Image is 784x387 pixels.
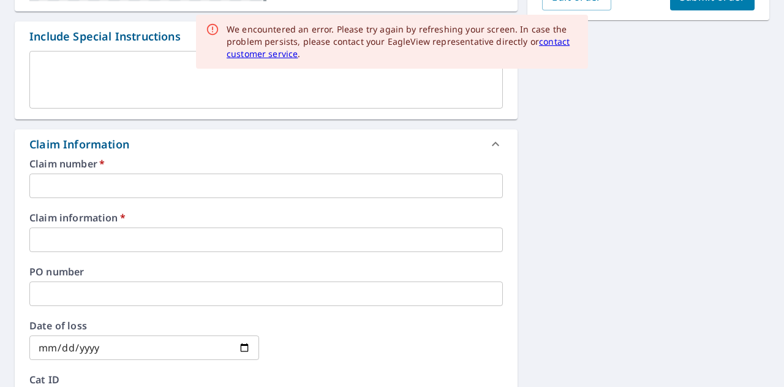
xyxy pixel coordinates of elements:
[29,159,503,169] label: Claim number
[29,267,503,277] label: PO number
[29,375,503,385] label: Cat ID
[227,23,578,60] div: We encountered an error. Please try again by refreshing your screen. In case the problem persists...
[29,213,503,223] label: Claim information
[15,21,518,51] div: Include Special Instructions
[15,129,518,159] div: Claim Information
[29,136,129,153] div: Claim Information
[29,28,181,45] div: Include Special Instructions
[227,36,570,59] a: contact customer service
[29,321,259,331] label: Date of loss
